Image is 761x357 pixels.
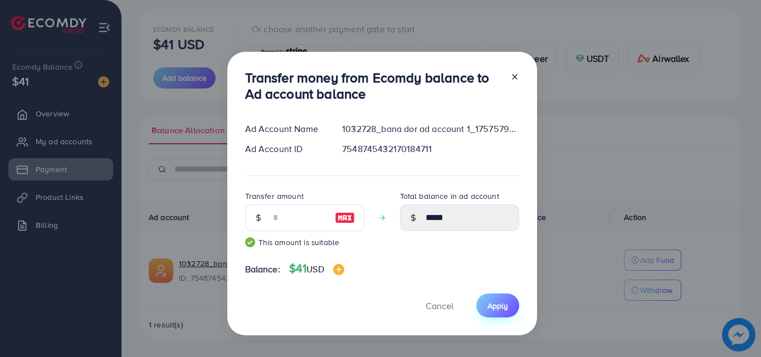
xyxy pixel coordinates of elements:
label: Transfer amount [245,190,304,202]
div: 1032728_bana dor ad account 1_1757579407255 [333,123,528,135]
span: USD [306,263,324,275]
div: Ad Account ID [236,143,334,155]
small: This amount is suitable [245,237,364,248]
div: Ad Account Name [236,123,334,135]
img: image [335,211,355,224]
button: Apply [476,294,519,317]
label: Total balance in ad account [400,190,499,202]
span: Cancel [426,300,453,312]
span: Apply [487,300,508,311]
h3: Transfer money from Ecomdy balance to Ad account balance [245,70,501,102]
button: Cancel [412,294,467,317]
img: guide [245,237,255,247]
h4: $41 [289,262,344,276]
img: image [333,264,344,275]
span: Balance: [245,263,280,276]
div: 7548745432170184711 [333,143,528,155]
